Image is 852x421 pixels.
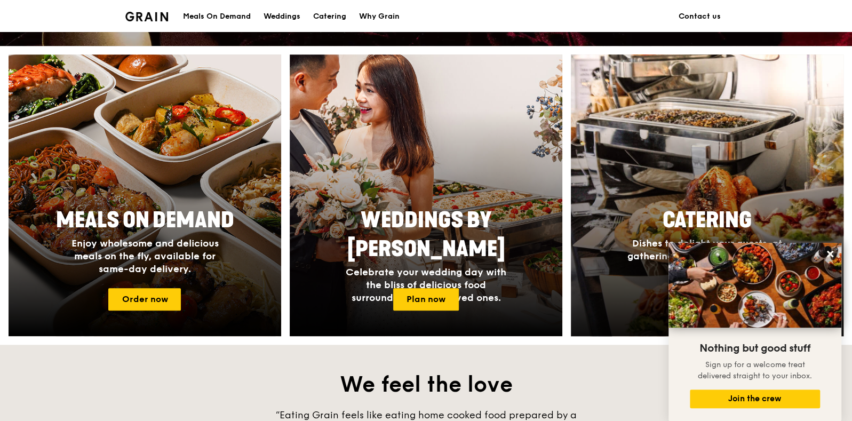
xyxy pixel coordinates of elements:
a: Weddings by [PERSON_NAME]Celebrate your wedding day with the bliss of delicious food surrounded b... [290,54,562,336]
span: Weddings by [PERSON_NAME] [347,208,505,262]
button: Join the crew [690,390,820,408]
a: Plan now [393,288,459,311]
a: Contact us [672,1,727,33]
span: Meals On Demand [55,208,234,233]
a: Weddings [257,1,307,33]
span: Catering [663,208,752,233]
button: Close [822,245,839,263]
span: Celebrate your wedding day with the bliss of delicious food surrounded by your loved ones. [346,266,506,304]
a: CateringDishes to delight your guests, at gatherings and events of all sizes.Plan now [571,54,843,336]
div: Catering [313,1,346,33]
a: Order now [108,288,181,311]
img: meals-on-demand-card.d2b6f6db.png [9,54,281,336]
img: weddings-card.4f3003b8.jpg [290,54,562,336]
a: Meals On DemandEnjoy wholesome and delicious meals on the fly, available for same-day delivery.Or... [9,54,281,336]
span: Nothing but good stuff [699,342,810,355]
img: Grain [125,12,169,21]
div: Meals On Demand [183,1,251,33]
img: DSC07876-Edit02-Large.jpeg [668,243,841,328]
div: Why Grain [359,1,400,33]
a: Why Grain [353,1,406,33]
span: Sign up for a welcome treat delivered straight to your inbox. [698,360,812,380]
span: Enjoy wholesome and delicious meals on the fly, available for same-day delivery. [71,237,218,275]
a: Catering [307,1,353,33]
span: Dishes to delight your guests, at gatherings and events of all sizes. [627,237,787,262]
div: Weddings [264,1,300,33]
